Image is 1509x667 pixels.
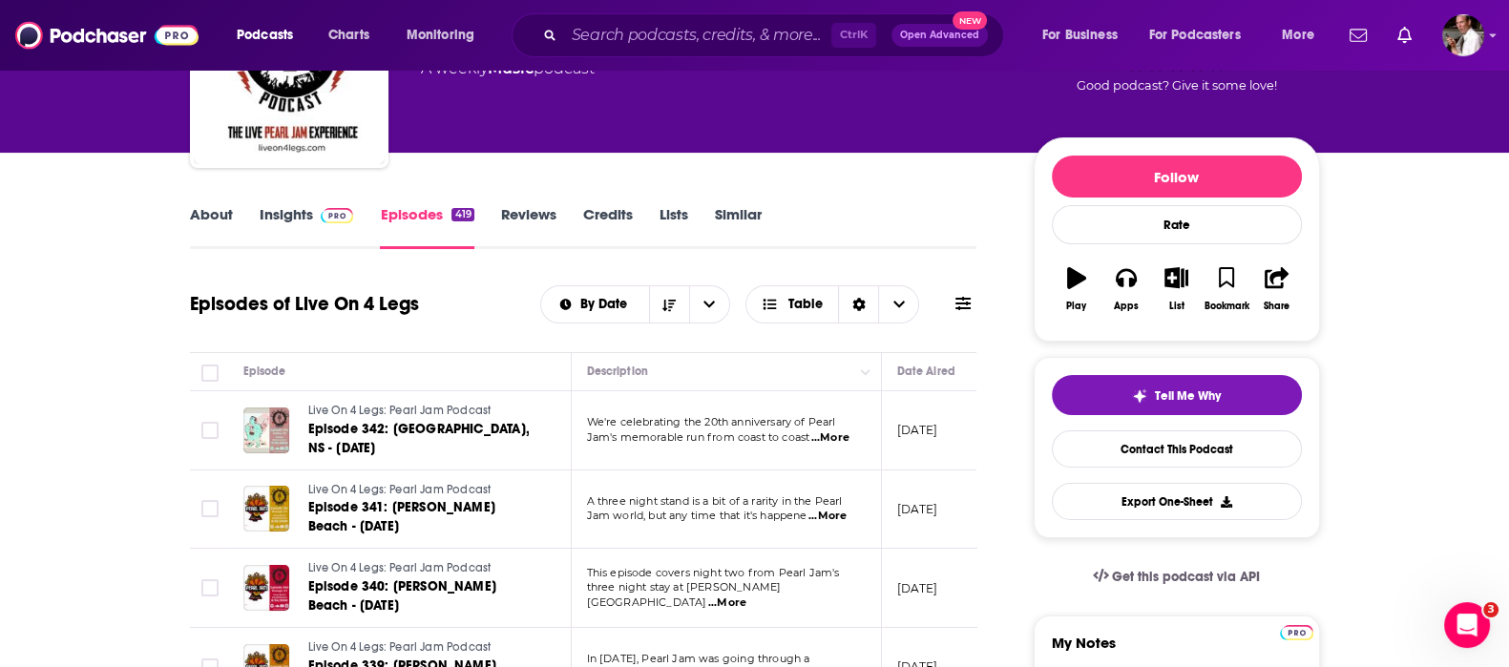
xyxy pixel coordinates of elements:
[897,360,955,383] div: Date Aired
[308,498,537,536] a: Episode 341: [PERSON_NAME] Beach - [DATE]
[587,430,810,444] span: Jam's memorable run from coast to coast
[380,205,473,249] a: Episodes419
[190,205,233,249] a: About
[1483,602,1499,617] span: 3
[811,430,849,446] span: ...More
[660,205,688,249] a: Lists
[237,22,293,49] span: Podcasts
[1052,205,1302,244] div: Rate
[15,17,199,53] img: Podchaser - Follow, Share and Rate Podcasts
[587,494,843,508] span: A three night stand is a bit of a rarity in the Pearl
[1169,301,1184,312] div: List
[831,23,876,48] span: Ctrl K
[808,509,847,524] span: ...More
[1151,255,1201,323] button: List
[308,421,530,456] span: Episode 342: [GEOGRAPHIC_DATA], NS - [DATE]
[1078,553,1276,600] a: Get this podcast via API
[1029,20,1142,51] button: open menu
[587,360,648,383] div: Description
[1149,22,1241,49] span: For Podcasters
[708,595,746,611] span: ...More
[1251,255,1301,323] button: Share
[1280,622,1313,640] a: Pro website
[308,577,537,615] a: Episode 340: [PERSON_NAME] Beach - [DATE]
[201,579,219,596] span: Toggle select row
[501,205,556,249] a: Reviews
[900,31,979,40] span: Open Advanced
[897,422,938,438] p: [DATE]
[587,415,836,428] span: We're celebrating the 20th anniversary of Pearl
[689,286,729,323] button: open menu
[854,361,877,384] button: Column Actions
[1442,14,1484,56] span: Logged in as Quarto
[1132,388,1147,404] img: tell me why sparkle
[1114,301,1139,312] div: Apps
[321,208,354,223] img: Podchaser Pro
[897,501,938,517] p: [DATE]
[223,20,318,51] button: open menu
[451,208,473,221] div: 419
[587,652,810,665] span: In [DATE], Pearl Jam was going through a
[788,298,823,311] span: Table
[308,561,492,574] span: Live On 4 Legs: Pearl Jam Podcast
[308,578,496,614] span: Episode 340: [PERSON_NAME] Beach - [DATE]
[1264,301,1289,312] div: Share
[1342,19,1374,52] a: Show notifications dropdown
[1280,625,1313,640] img: Podchaser Pro
[1101,255,1151,323] button: Apps
[838,286,878,323] div: Sort Direction
[530,13,1022,57] div: Search podcasts, credits, & more...
[1390,19,1419,52] a: Show notifications dropdown
[715,205,762,249] a: Similar
[1042,22,1118,49] span: For Business
[897,580,938,596] p: [DATE]
[308,482,537,499] a: Live On 4 Legs: Pearl Jam Podcast
[308,560,537,577] a: Live On 4 Legs: Pearl Jam Podcast
[316,20,381,51] a: Charts
[1052,430,1302,468] a: Contact This Podcast
[583,205,633,249] a: Credits
[1137,20,1268,51] button: open menu
[308,403,537,420] a: Live On 4 Legs: Pearl Jam Podcast
[891,24,988,47] button: Open AdvancedNew
[1052,375,1302,415] button: tell me why sparkleTell Me Why
[260,205,354,249] a: InsightsPodchaser Pro
[308,640,492,654] span: Live On 4 Legs: Pearl Jam Podcast
[308,639,537,657] a: Live On 4 Legs: Pearl Jam Podcast
[540,285,730,323] h2: Choose List sort
[308,483,492,496] span: Live On 4 Legs: Pearl Jam Podcast
[587,509,807,522] span: Jam world, but any time that it's happene
[1442,14,1484,56] img: User Profile
[1052,156,1302,198] button: Follow
[1052,483,1302,520] button: Export One-Sheet
[308,420,537,458] a: Episode 342: [GEOGRAPHIC_DATA], NS - [DATE]
[190,292,419,316] h1: Episodes of Live On 4 Legs
[407,22,474,49] span: Monitoring
[1204,301,1248,312] div: Bookmark
[308,404,492,417] span: Live On 4 Legs: Pearl Jam Podcast
[393,20,499,51] button: open menu
[587,580,782,609] span: three night stay at [PERSON_NAME][GEOGRAPHIC_DATA]
[541,298,649,311] button: open menu
[1077,78,1277,93] span: Good podcast? Give it some love!
[1202,255,1251,323] button: Bookmark
[1052,634,1302,667] label: My Notes
[308,499,495,534] span: Episode 341: [PERSON_NAME] Beach - [DATE]
[243,360,286,383] div: Episode
[1066,301,1086,312] div: Play
[649,286,689,323] button: Sort Direction
[587,566,840,579] span: This episode covers night two from Pearl Jam's
[1268,20,1338,51] button: open menu
[1112,569,1260,585] span: Get this podcast via API
[328,22,369,49] span: Charts
[201,500,219,517] span: Toggle select row
[1442,14,1484,56] button: Show profile menu
[1282,22,1314,49] span: More
[745,285,920,323] button: Choose View
[564,20,831,51] input: Search podcasts, credits, & more...
[1052,255,1101,323] button: Play
[1444,602,1490,648] iframe: Intercom live chat
[201,422,219,439] span: Toggle select row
